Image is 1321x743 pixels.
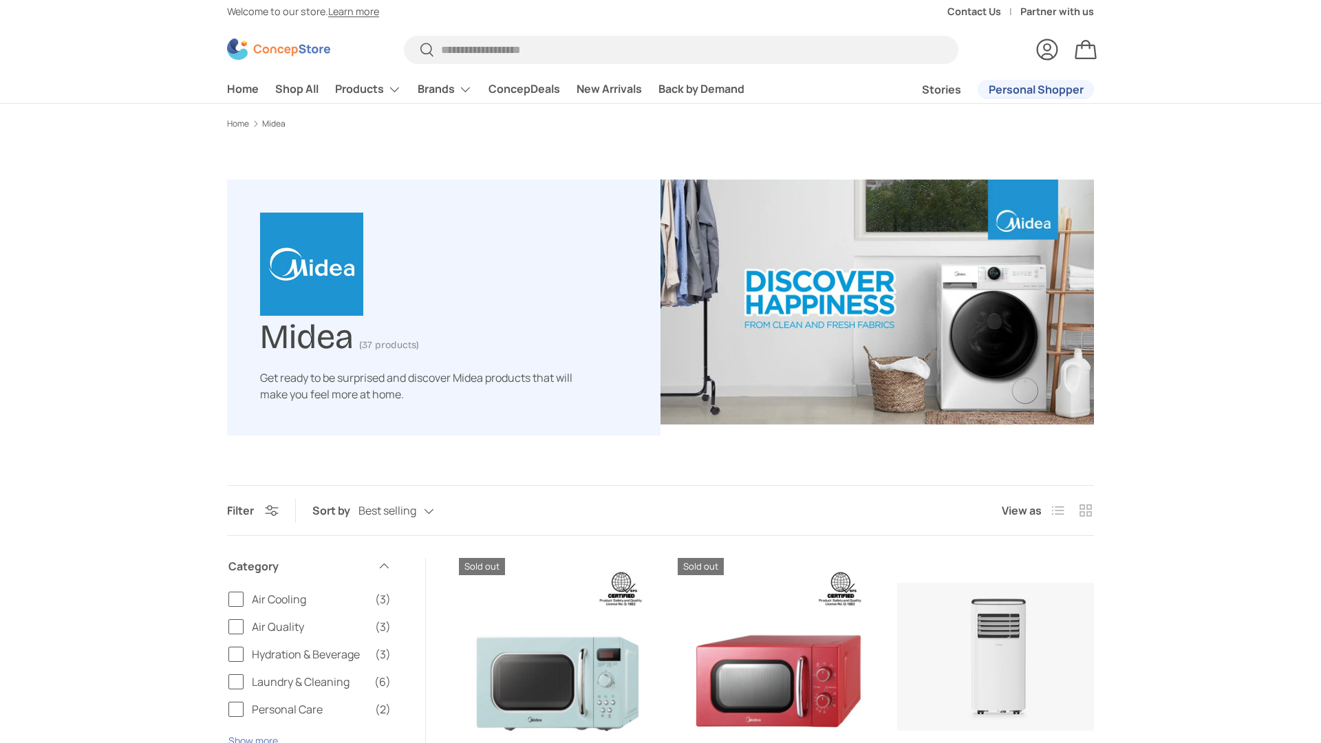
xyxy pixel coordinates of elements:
[359,339,419,351] span: (37 products)
[335,76,401,103] a: Products
[660,180,1094,424] img: Midea
[488,76,560,103] a: ConcepDeals
[227,118,1094,130] nav: Breadcrumbs
[227,39,330,60] img: ConcepStore
[227,76,259,103] a: Home
[978,80,1094,99] a: Personal Shopper
[252,674,366,690] span: Laundry & Cleaning
[1002,502,1042,519] span: View as
[374,674,391,690] span: (6)
[228,541,391,591] summary: Category
[227,120,249,128] a: Home
[375,701,391,718] span: (2)
[375,591,391,607] span: (3)
[418,76,472,103] a: Brands
[260,311,354,357] h1: Midea
[409,76,480,103] summary: Brands
[252,701,367,718] span: Personal Care
[227,503,279,518] button: Filter
[358,499,462,524] button: Best selling
[358,504,416,517] span: Best selling
[459,558,505,575] span: Sold out
[989,84,1084,95] span: Personal Shopper
[577,76,642,103] a: New Arrivals
[947,4,1020,19] a: Contact Us
[260,370,572,402] span: Get ready to be surprised and discover Midea products that will make you feel more at home.
[252,591,367,607] span: Air Cooling
[275,76,319,103] a: Shop All
[1020,4,1094,19] a: Partner with us
[375,618,391,635] span: (3)
[227,4,379,19] p: Welcome to our store.
[678,558,724,575] span: Sold out
[227,503,254,518] span: Filter
[922,76,961,103] a: Stories
[375,646,391,663] span: (3)
[227,76,744,103] nav: Primary
[262,120,286,128] a: Midea
[889,76,1094,103] nav: Secondary
[328,5,379,18] a: Learn more
[327,76,409,103] summary: Products
[252,618,367,635] span: Air Quality
[228,558,369,574] span: Category
[312,502,358,519] label: Sort by
[252,646,367,663] span: Hydration & Beverage
[658,76,744,103] a: Back by Demand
